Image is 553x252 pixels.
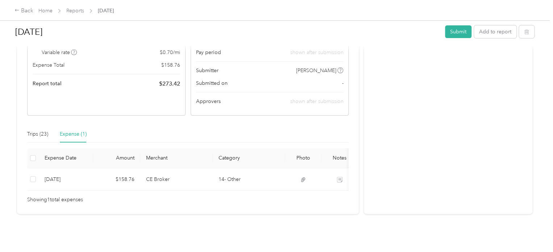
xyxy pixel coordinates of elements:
[140,148,213,168] th: Merchant
[14,7,33,15] div: Back
[39,148,93,168] th: Expense Date
[60,130,87,138] div: Expense (1)
[196,49,221,56] span: Pay period
[474,25,516,38] button: Add to report
[38,8,53,14] a: Home
[93,148,140,168] th: Amount
[196,98,221,105] span: Approvers
[290,49,343,56] span: shown after submission
[27,196,83,204] span: Showing 1 total expenses
[196,79,228,87] span: Submitted on
[33,80,62,87] span: Report total
[213,148,285,168] th: Category
[140,168,213,191] td: CE Broker
[42,49,77,56] span: Variable rate
[93,168,140,191] td: $158.76
[445,25,471,38] button: Submit
[161,61,180,69] span: $ 158.76
[160,49,180,56] span: $ 0.70 / mi
[159,79,180,88] span: $ 273.42
[39,168,93,191] td: 9-30-2025
[512,211,553,252] iframe: Everlance-gr Chat Button Frame
[196,67,219,74] span: Submitter
[285,148,321,168] th: Photo
[15,23,440,41] h1: Sep 2025
[321,148,358,168] th: Notes
[66,8,84,14] a: Reports
[27,130,48,138] div: Trips (23)
[342,79,343,87] span: -
[33,61,65,69] span: Expense Total
[290,98,343,104] span: shown after submission
[98,7,114,15] span: [DATE]
[213,168,285,191] td: 14- Other
[296,67,336,74] span: [PERSON_NAME]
